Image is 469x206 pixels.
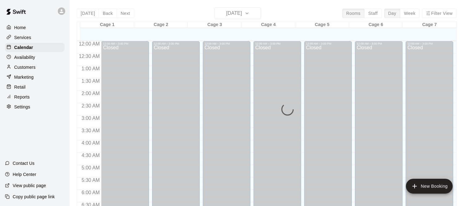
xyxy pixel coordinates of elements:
[14,74,34,80] p: Marketing
[5,53,65,62] a: Availability
[5,72,65,82] a: Marketing
[80,128,101,133] span: 3:30 AM
[205,42,249,45] div: 12:00 AM – 3:00 PM
[255,42,299,45] div: 12:00 AM – 3:00 PM
[80,178,101,183] span: 5:30 AM
[241,22,295,28] div: Cage 4
[103,42,147,45] div: 12:00 AM – 3:00 PM
[134,22,188,28] div: Cage 2
[357,42,401,45] div: 12:00 AM – 3:00 PM
[14,44,33,50] p: Calendar
[80,190,101,195] span: 6:00 AM
[14,64,36,70] p: Customers
[80,78,101,84] span: 1:30 AM
[80,116,101,121] span: 3:00 AM
[14,104,30,110] p: Settings
[80,103,101,108] span: 2:30 AM
[80,153,101,158] span: 4:30 AM
[77,54,101,59] span: 12:30 AM
[80,140,101,146] span: 4:00 AM
[80,66,101,71] span: 1:00 AM
[5,82,65,92] a: Retail
[14,94,30,100] p: Reports
[306,42,350,45] div: 12:00 AM – 3:00 PM
[406,179,453,194] button: add
[5,43,65,52] a: Calendar
[5,23,65,32] a: Home
[13,194,55,200] p: Copy public page link
[13,160,35,166] p: Contact Us
[5,33,65,42] a: Services
[295,22,349,28] div: Cage 5
[80,91,101,96] span: 2:00 AM
[13,182,46,189] p: View public page
[5,92,65,102] a: Reports
[349,22,403,28] div: Cage 6
[80,22,134,28] div: Cage 1
[5,102,65,112] a: Settings
[14,84,26,90] p: Retail
[13,171,36,178] p: Help Center
[14,54,35,60] p: Availability
[403,22,456,28] div: Cage 7
[80,165,101,170] span: 5:00 AM
[154,42,198,45] div: 12:00 AM – 3:00 PM
[407,42,451,45] div: 12:00 AM – 3:00 PM
[5,63,65,72] a: Customers
[188,22,241,28] div: Cage 3
[77,41,101,46] span: 12:00 AM
[14,24,26,31] p: Home
[14,34,31,41] p: Services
